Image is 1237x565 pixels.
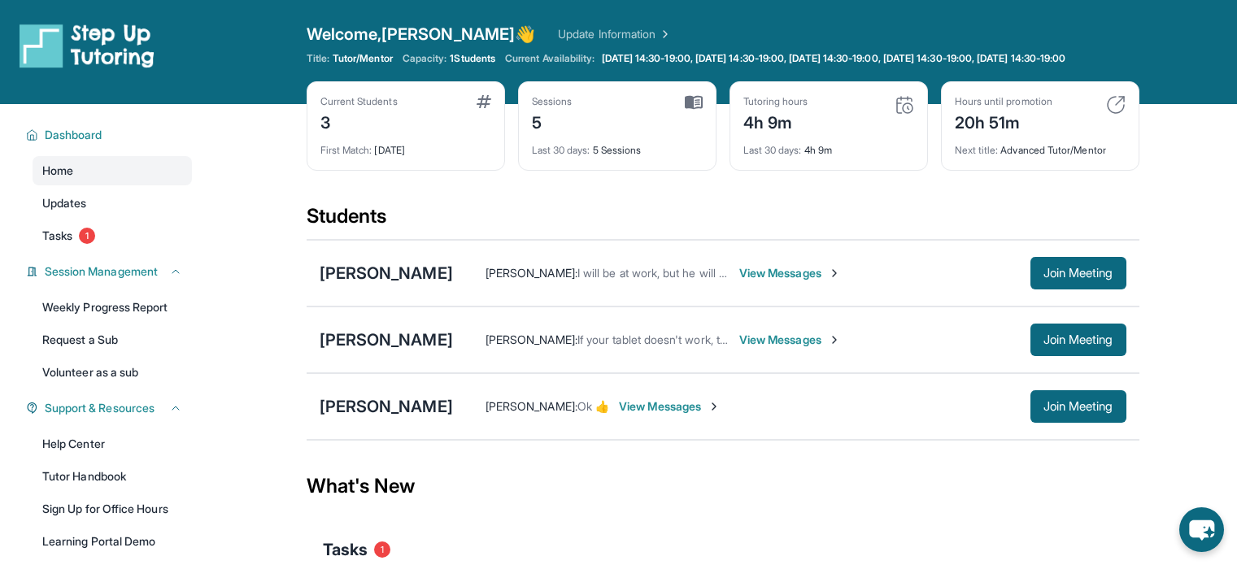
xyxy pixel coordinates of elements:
div: [PERSON_NAME] [320,395,453,418]
div: 3 [320,108,398,134]
img: Chevron-Right [828,267,841,280]
a: Tasks1 [33,221,192,250]
span: Tutor/Mentor [333,52,393,65]
span: Join Meeting [1043,268,1113,278]
span: Ok 👍 [577,399,609,413]
div: Sessions [532,95,573,108]
img: card [895,95,914,115]
span: If your tablet doesn't work, then you can use the device you used for our last tutoring session. [577,332,1060,346]
span: Join Meeting [1043,335,1113,345]
img: card [685,95,703,110]
img: Chevron Right [656,26,672,42]
a: Help Center [33,429,192,459]
span: Next title : [955,144,999,156]
div: 20h 51m [955,108,1052,134]
span: Welcome, [PERSON_NAME] 👋 [307,23,536,46]
span: Last 30 days : [532,144,590,156]
div: 4h 9m [743,108,808,134]
span: View Messages [739,265,841,281]
img: Chevron-Right [828,333,841,346]
span: Session Management [45,263,158,280]
a: [DATE] 14:30-19:00, [DATE] 14:30-19:00, [DATE] 14:30-19:00, [DATE] 14:30-19:00, [DATE] 14:30-19:00 [599,52,1069,65]
a: Sign Up for Office Hours [33,494,192,524]
button: chat-button [1179,507,1224,552]
a: Home [33,156,192,185]
span: I will be at work, but he will connect. Thank you [577,266,820,280]
span: [DATE] 14:30-19:00, [DATE] 14:30-19:00, [DATE] 14:30-19:00, [DATE] 14:30-19:00, [DATE] 14:30-19:00 [602,52,1066,65]
span: Home [42,163,73,179]
img: card [477,95,491,108]
img: card [1106,95,1126,115]
a: Request a Sub [33,325,192,354]
span: Last 30 days : [743,144,802,156]
span: 1 Students [450,52,495,65]
button: Join Meeting [1030,390,1126,423]
a: Volunteer as a sub [33,358,192,387]
img: Chevron-Right [708,400,721,413]
span: Dashboard [45,127,102,143]
a: Updates [33,189,192,218]
span: 1 [79,228,95,244]
img: logo [20,23,155,68]
button: Join Meeting [1030,257,1126,289]
div: Hours until promotion [955,95,1052,108]
div: 5 [532,108,573,134]
a: Update Information [558,26,672,42]
span: [PERSON_NAME] : [486,399,577,413]
div: What's New [307,450,1139,522]
button: Join Meeting [1030,324,1126,356]
span: [PERSON_NAME] : [486,266,577,280]
div: 5 Sessions [532,134,703,157]
span: Capacity: [403,52,447,65]
span: View Messages [619,398,721,415]
span: View Messages [739,332,841,348]
button: Session Management [38,263,182,280]
div: Tutoring hours [743,95,808,108]
div: 4h 9m [743,134,914,157]
span: First Match : [320,144,372,156]
button: Support & Resources [38,400,182,416]
div: [PERSON_NAME] [320,262,453,285]
span: Tasks [42,228,72,244]
div: [DATE] [320,134,491,157]
span: 1 [374,541,390,558]
a: Learning Portal Demo [33,527,192,556]
div: Current Students [320,95,398,108]
span: Updates [42,195,87,211]
span: Current Availability: [505,52,595,65]
a: Weekly Progress Report [33,293,192,322]
span: Join Meeting [1043,402,1113,411]
span: [PERSON_NAME] : [486,332,577,346]
div: [PERSON_NAME] [320,328,453,351]
div: Students [307,203,1139,239]
div: Advanced Tutor/Mentor [955,134,1126,157]
span: Tasks [323,538,368,561]
span: Support & Resources [45,400,155,416]
button: Dashboard [38,127,182,143]
span: Title: [307,52,329,65]
a: Tutor Handbook [33,462,192,491]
